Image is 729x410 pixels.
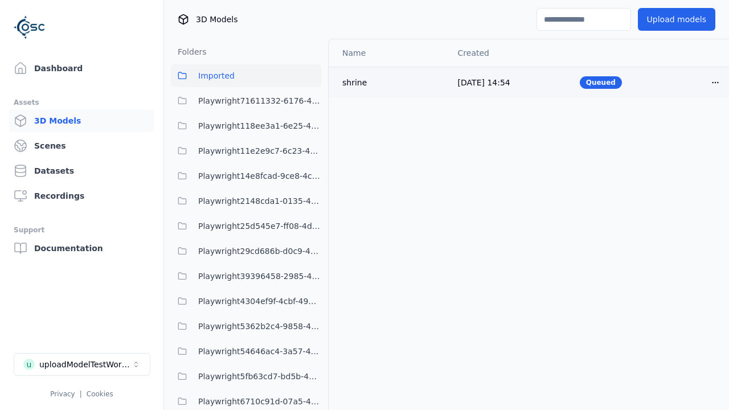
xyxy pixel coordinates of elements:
[171,114,321,137] button: Playwright118ee3a1-6e25-456a-9a29-0f34eaed349c
[196,14,237,25] span: 3D Models
[9,237,154,260] a: Documentation
[14,223,150,237] div: Support
[580,76,622,89] div: Queued
[198,319,321,333] span: Playwright5362b2c4-9858-4dfc-93da-b224e6ecd36a
[171,190,321,212] button: Playwright2148cda1-0135-4eee-9a3e-ba7e638b60a6
[87,390,113,398] a: Cookies
[171,165,321,187] button: Playwright14e8fcad-9ce8-4c9f-9ba9-3f066997ed84
[80,390,82,398] span: |
[198,294,321,308] span: Playwright4304ef9f-4cbf-49b7-a41b-f77e3bae574e
[14,96,150,109] div: Assets
[171,140,321,162] button: Playwright11e2e9c7-6c23-4ce7-ac48-ea95a4ff6a43
[329,39,449,67] th: Name
[9,134,154,157] a: Scenes
[171,340,321,363] button: Playwright54646ac4-3a57-4777-8e27-fe2643ff521d
[9,57,154,80] a: Dashboard
[39,359,132,370] div: uploadModelTestWorkspace
[198,345,321,358] span: Playwright54646ac4-3a57-4777-8e27-fe2643ff521d
[171,64,321,87] button: Imported
[198,94,321,108] span: Playwright71611332-6176-480e-b9b7-226065231370
[198,219,321,233] span: Playwright25d545e7-ff08-4d3b-b8cd-ba97913ee80b
[198,69,235,83] span: Imported
[171,46,207,58] h3: Folders
[198,119,321,133] span: Playwright118ee3a1-6e25-456a-9a29-0f34eaed349c
[198,269,321,283] span: Playwright39396458-2985-42cf-8e78-891847c6b0fc
[171,89,321,112] button: Playwright71611332-6176-480e-b9b7-226065231370
[198,395,321,408] span: Playwright6710c91d-07a5-4a5f-bc31-15aada0747da
[198,370,321,383] span: Playwright5fb63cd7-bd5b-4903-ad13-a268112dd670
[198,169,321,183] span: Playwright14e8fcad-9ce8-4c9f-9ba9-3f066997ed84
[342,77,440,88] div: shrine
[23,359,35,370] div: u
[171,240,321,263] button: Playwright29cd686b-d0c9-4777-aa54-1065c8c7cee8
[9,159,154,182] a: Datasets
[198,144,321,158] span: Playwright11e2e9c7-6c23-4ce7-ac48-ea95a4ff6a43
[171,215,321,237] button: Playwright25d545e7-ff08-4d3b-b8cd-ba97913ee80b
[171,290,321,313] button: Playwright4304ef9f-4cbf-49b7-a41b-f77e3bae574e
[14,11,46,43] img: Logo
[449,39,571,67] th: Created
[171,365,321,388] button: Playwright5fb63cd7-bd5b-4903-ad13-a268112dd670
[198,244,321,258] span: Playwright29cd686b-d0c9-4777-aa54-1065c8c7cee8
[638,8,715,31] button: Upload models
[171,315,321,338] button: Playwright5362b2c4-9858-4dfc-93da-b224e6ecd36a
[198,194,321,208] span: Playwright2148cda1-0135-4eee-9a3e-ba7e638b60a6
[9,184,154,207] a: Recordings
[458,78,510,87] span: [DATE] 14:54
[171,265,321,288] button: Playwright39396458-2985-42cf-8e78-891847c6b0fc
[14,353,150,376] button: Select a workspace
[50,390,75,398] a: Privacy
[9,109,154,132] a: 3D Models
